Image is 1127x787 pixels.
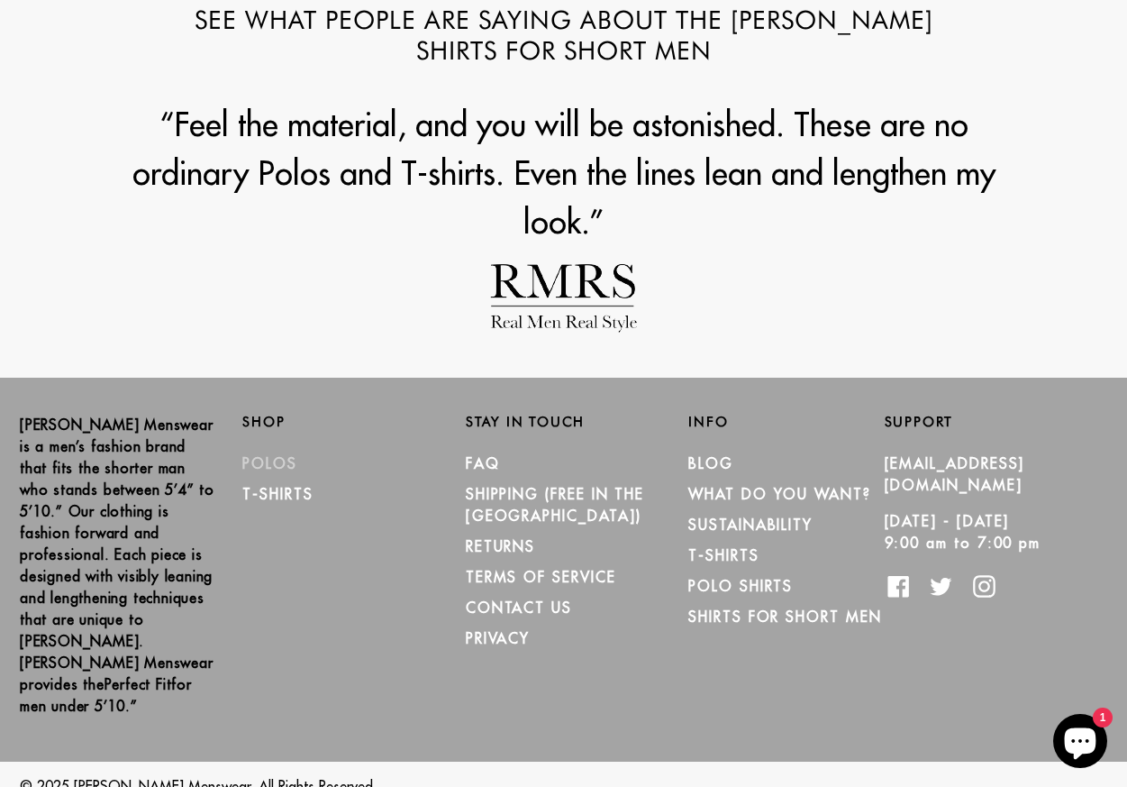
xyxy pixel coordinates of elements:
p: [PERSON_NAME] Menswear is a men’s fashion brand that fits the shorter man who stands between 5’4”... [20,414,215,717]
a: CONTACT US [466,599,572,617]
a: Blog [688,454,733,472]
a: RETURNS [466,537,535,555]
a: What Do You Want? [688,485,871,503]
a: T-Shirts [688,546,759,564]
a: Shirts for Short Men [688,608,881,626]
img: otero-menswear-real-men-real-style_1024x1024.png [490,264,637,333]
h2: Stay in Touch [466,414,661,430]
p: [DATE] - [DATE] 9:00 am to 7:00 pm [885,510,1080,554]
h2: Shop [242,414,438,430]
strong: Perfect Fit [105,675,172,693]
p: “Feel the material, and you will be astonished. These are no ordinary Polos and T-shirts. Even th... [103,100,1025,246]
a: [EMAIL_ADDRESS][DOMAIN_NAME] [885,454,1025,494]
a: T-Shirts [242,485,313,503]
h2: Info [688,414,884,430]
a: TERMS OF SERVICE [466,568,616,586]
h2: See What People are Saying about the [PERSON_NAME] Shirts for Short Men [154,5,974,66]
a: FAQ [466,454,500,472]
inbox-online-store-chat: Shopify online store chat [1048,714,1113,773]
a: Sustainability [688,516,813,534]
a: Polo Shirts [688,577,793,595]
a: PRIVACY [466,629,530,647]
a: Polos [242,454,297,472]
h2: Support [885,414,1107,430]
a: SHIPPING (Free in the [GEOGRAPHIC_DATA]) [466,485,644,525]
